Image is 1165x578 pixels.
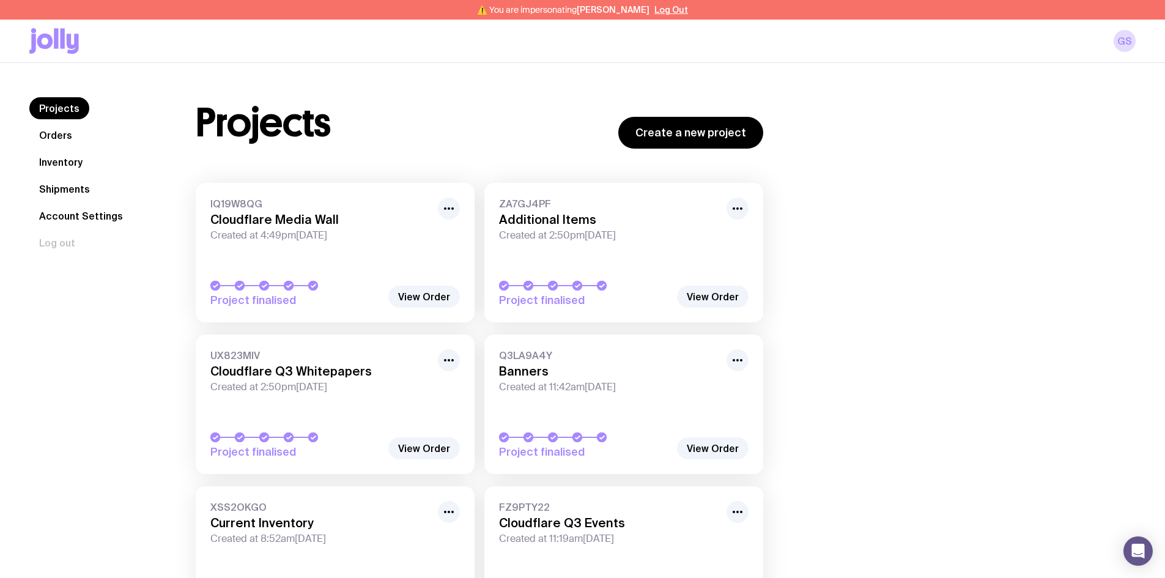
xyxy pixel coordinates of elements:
[484,183,763,322] a: ZA7GJ4PFAdditional ItemsCreated at 2:50pm[DATE]Project finalised
[388,286,460,308] a: View Order
[210,501,431,513] span: XSS2OKGO
[499,533,719,545] span: Created at 11:19am[DATE]
[677,286,749,308] a: View Order
[577,5,649,15] span: [PERSON_NAME]
[477,5,649,15] span: ⚠️ You are impersonating
[210,516,431,530] h3: Current Inventory
[499,212,719,227] h3: Additional Items
[210,381,431,393] span: Created at 2:50pm[DATE]
[1123,536,1153,566] div: Open Intercom Messenger
[210,229,431,242] span: Created at 4:49pm[DATE]
[484,335,763,474] a: Q3LA9A4YBannersCreated at 11:42am[DATE]Project finalised
[29,124,82,146] a: Orders
[499,501,719,513] span: FZ9PTY22
[29,205,133,227] a: Account Settings
[196,103,331,143] h1: Projects
[499,293,670,308] span: Project finalised
[499,445,670,459] span: Project finalised
[654,5,688,15] button: Log Out
[677,437,749,459] a: View Order
[499,381,719,393] span: Created at 11:42am[DATE]
[499,198,719,210] span: ZA7GJ4PF
[499,229,719,242] span: Created at 2:50pm[DATE]
[210,293,382,308] span: Project finalised
[499,349,719,361] span: Q3LA9A4Y
[29,232,85,254] button: Log out
[29,178,100,200] a: Shipments
[210,445,382,459] span: Project finalised
[210,364,431,379] h3: Cloudflare Q3 Whitepapers
[1114,30,1136,52] a: GS
[196,183,475,322] a: IQ19W8QGCloudflare Media WallCreated at 4:49pm[DATE]Project finalised
[618,117,763,149] a: Create a new project
[499,364,719,379] h3: Banners
[210,198,431,210] span: IQ19W8QG
[196,335,475,474] a: UX823MIVCloudflare Q3 WhitepapersCreated at 2:50pm[DATE]Project finalised
[210,212,431,227] h3: Cloudflare Media Wall
[29,151,92,173] a: Inventory
[29,97,89,119] a: Projects
[210,533,431,545] span: Created at 8:52am[DATE]
[388,437,460,459] a: View Order
[210,349,431,361] span: UX823MIV
[499,516,719,530] h3: Cloudflare Q3 Events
